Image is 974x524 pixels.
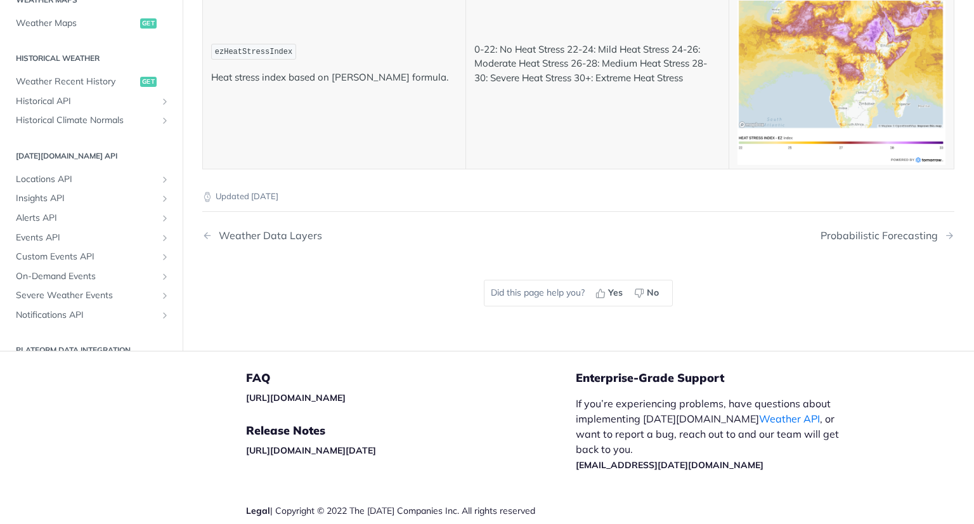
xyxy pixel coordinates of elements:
a: Severe Weather EventsShow subpages for Severe Weather Events [10,286,173,305]
span: Weather Maps [16,16,137,29]
a: Legal [246,505,270,516]
a: Insights APIShow subpages for Insights API [10,189,173,208]
div: Did this page help you? [484,280,673,306]
div: Probabilistic Forecasting [821,230,944,242]
button: Show subpages for Notifications API [160,310,170,320]
span: Weather Recent History [16,75,137,88]
span: Historical API [16,95,157,107]
p: 0-22: No Heat Stress 22-24: Mild Heat Stress 24-26: Moderate Heat Stress 26-28: Medium Heat Stres... [474,43,720,86]
button: Show subpages for Insights API [160,193,170,204]
span: Insights API [16,192,157,205]
a: Custom Events APIShow subpages for Custom Events API [10,247,173,266]
button: Show subpages for Historical API [160,96,170,106]
p: Updated [DATE] [202,190,954,203]
span: Custom Events API [16,251,157,263]
button: Show subpages for Locations API [160,174,170,185]
a: Weather Recent Historyget [10,72,173,91]
a: [URL][DOMAIN_NAME] [246,392,346,403]
span: Severe Weather Events [16,289,157,302]
span: get [140,18,157,28]
a: Weather Mapsget [10,13,173,32]
a: [URL][DOMAIN_NAME][DATE] [246,445,376,456]
a: Historical APIShow subpages for Historical API [10,91,173,110]
span: On-Demand Events [16,270,157,282]
a: Previous Page: Weather Data Layers [202,230,524,242]
div: | Copyright © 2022 The [DATE] Companies Inc. All rights reserved [246,504,576,517]
a: Weather API [759,412,820,425]
span: Alerts API [16,212,157,225]
h5: Release Notes [246,423,576,438]
span: get [140,77,157,87]
a: Locations APIShow subpages for Locations API [10,170,173,189]
p: Heat stress index based on [PERSON_NAME] formula. [211,70,457,85]
a: Alerts APIShow subpages for Alerts API [10,209,173,228]
button: Show subpages for Historical Climate Normals [160,115,170,126]
div: Weather Data Layers [212,230,322,242]
button: Show subpages for Events API [160,232,170,242]
button: Yes [591,284,630,303]
h2: Platform DATA integration [10,344,173,356]
span: ezHeatStressIndex [215,48,292,56]
button: Show subpages for Alerts API [160,213,170,223]
span: Historical Climate Normals [16,114,157,127]
button: Show subpages for On-Demand Events [160,271,170,281]
nav: Pagination Controls [202,217,954,254]
span: No [647,286,659,299]
a: Historical Climate NormalsShow subpages for Historical Climate Normals [10,111,173,130]
h5: FAQ [246,370,576,386]
button: Show subpages for Severe Weather Events [160,291,170,301]
h5: Enterprise-Grade Support [576,370,873,386]
span: Yes [608,286,623,299]
span: Events API [16,231,157,244]
span: Notifications API [16,309,157,322]
button: No [630,284,666,303]
h2: Historical Weather [10,53,173,64]
a: Next Page: Probabilistic Forecasting [821,230,954,242]
h2: [DATE][DOMAIN_NAME] API [10,150,173,162]
p: If you’re experiencing problems, have questions about implementing [DATE][DOMAIN_NAME] , or want ... [576,396,852,472]
a: Events APIShow subpages for Events API [10,228,173,247]
span: Expand image [737,75,946,88]
button: Show subpages for Custom Events API [160,252,170,262]
a: Notifications APIShow subpages for Notifications API [10,306,173,325]
a: [EMAIL_ADDRESS][DATE][DOMAIN_NAME] [576,459,763,471]
a: On-Demand EventsShow subpages for On-Demand Events [10,266,173,285]
span: Locations API [16,173,157,186]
